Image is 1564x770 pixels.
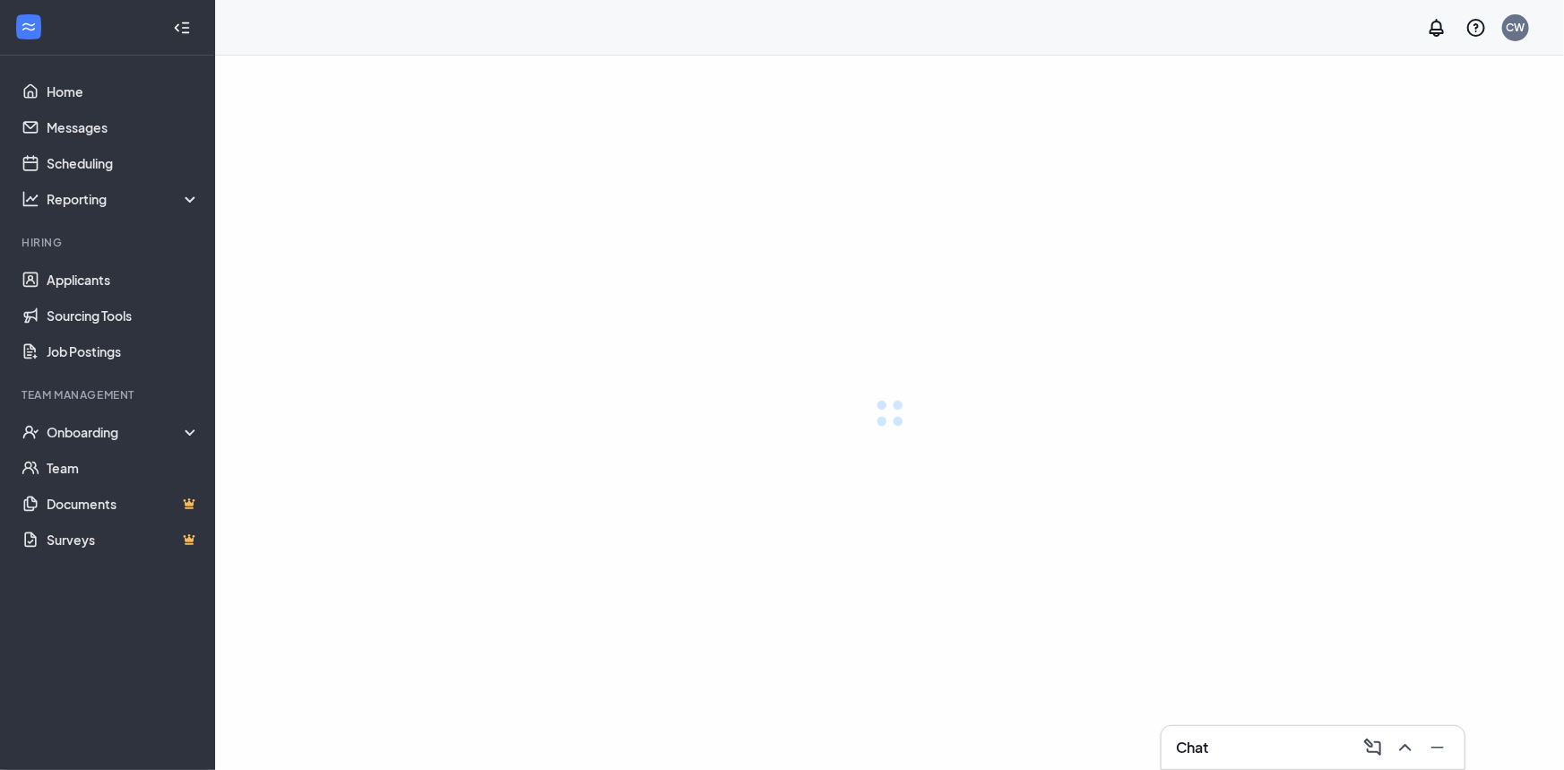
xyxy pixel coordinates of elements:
[47,298,200,333] a: Sourcing Tools
[47,190,201,208] div: Reporting
[1421,733,1450,762] button: Minimize
[22,190,39,208] svg: Analysis
[1426,17,1447,39] svg: Notifications
[1357,733,1386,762] button: ComposeMessage
[47,145,200,181] a: Scheduling
[1389,733,1418,762] button: ChevronUp
[1362,737,1384,758] svg: ComposeMessage
[22,235,196,250] div: Hiring
[1176,738,1208,757] h3: Chat
[47,74,200,109] a: Home
[47,109,200,145] a: Messages
[22,423,39,441] svg: UserCheck
[47,262,200,298] a: Applicants
[20,18,38,36] svg: WorkstreamLogo
[47,423,201,441] div: Onboarding
[47,333,200,369] a: Job Postings
[1427,737,1448,758] svg: Minimize
[47,486,200,522] a: DocumentsCrown
[47,450,200,486] a: Team
[47,522,200,558] a: SurveysCrown
[1395,737,1416,758] svg: ChevronUp
[1507,20,1525,35] div: CW
[173,19,191,37] svg: Collapse
[1465,17,1487,39] svg: QuestionInfo
[22,387,196,402] div: Team Management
